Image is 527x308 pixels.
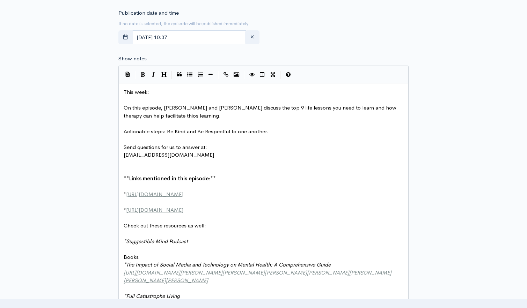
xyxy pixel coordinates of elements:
[159,69,169,80] button: Heading
[283,69,293,80] button: Markdown Guide
[126,293,180,299] span: Full Catastrophe Living
[118,55,147,63] label: Show notes
[184,69,195,80] button: Generic List
[174,69,184,80] button: Quote
[245,30,259,45] button: clear
[221,69,231,80] button: Create Link
[280,71,281,79] i: |
[124,89,149,95] span: This week:
[231,69,242,80] button: Insert Image
[118,9,179,17] label: Publication date and time
[124,128,269,135] span: Actionable steps: Be Kind and Be Respectful to one another.
[205,69,216,80] button: Insert Horizontal Line
[148,69,159,80] button: Italic
[126,206,183,213] span: [URL][DOMAIN_NAME]
[118,21,249,27] small: If no date is selected, the episode will be published immediately.
[124,269,391,284] span: [URL][DOMAIN_NAME][PERSON_NAME][PERSON_NAME][PERSON_NAME][PERSON_NAME][PERSON_NAME][PERSON_NAME][...
[122,69,133,80] button: Insert Show Notes Template
[268,69,278,80] button: Toggle Fullscreen
[124,151,214,158] span: [EMAIL_ADDRESS][DOMAIN_NAME]
[257,69,268,80] button: Toggle Side by Side
[124,104,398,119] span: On this episode, [PERSON_NAME] and [PERSON_NAME] discuss the top 9 life lessons you need to learn...
[124,222,206,229] span: Check out these resources as well:
[118,30,133,45] button: toggle
[126,261,331,268] span: The Impact of Social Media and Technology on Mental Health: A Comprehensive Guide
[171,71,172,79] i: |
[124,254,139,260] span: Books
[195,69,205,80] button: Numbered List
[124,144,207,150] span: Send questions for us to answer at:
[126,191,183,197] span: [URL][DOMAIN_NAME]
[138,69,148,80] button: Bold
[126,238,188,245] span: Suggestible Mind Podcast
[129,175,210,182] span: Links mentioned in this episode:
[247,69,257,80] button: Toggle Preview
